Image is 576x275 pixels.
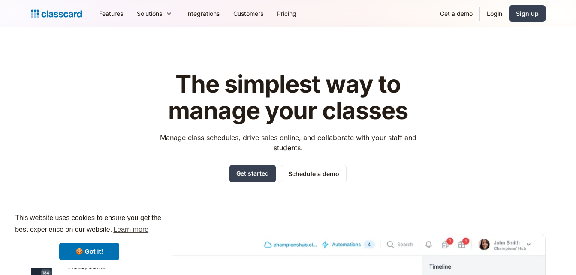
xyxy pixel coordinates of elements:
[509,5,546,22] a: Sign up
[92,4,130,23] a: Features
[270,4,303,23] a: Pricing
[226,4,270,23] a: Customers
[480,4,509,23] a: Login
[152,132,424,153] p: Manage class schedules, drive sales online, and collaborate with your staff and students.
[152,71,424,124] h1: The simplest way to manage your classes
[229,165,276,182] a: Get started
[516,9,539,18] div: Sign up
[137,9,162,18] div: Solutions
[281,165,347,182] a: Schedule a demo
[7,205,172,268] div: cookieconsent
[31,8,82,20] a: home
[59,243,119,260] a: dismiss cookie message
[130,4,179,23] div: Solutions
[179,4,226,23] a: Integrations
[15,213,163,236] span: This website uses cookies to ensure you get the best experience on our website.
[112,223,150,236] a: learn more about cookies
[433,4,479,23] a: Get a demo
